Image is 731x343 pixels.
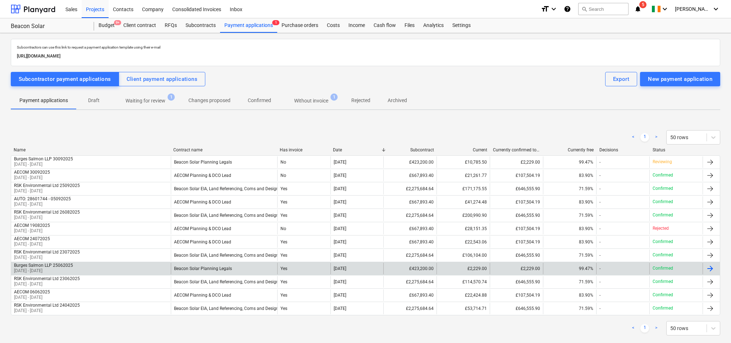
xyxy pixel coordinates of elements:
div: Analytics [419,18,448,33]
div: [DATE] [334,226,346,231]
div: Yes [277,303,330,314]
div: £10,785.50 [437,156,490,168]
span: 71.59% [579,213,593,218]
div: Currently free [546,147,594,152]
div: [DATE] [334,173,346,178]
div: Beacon Solar [11,23,86,30]
div: No [277,223,330,234]
div: Settings [448,18,475,33]
div: Beacon Solar EIA, Land Referencing, Coms and Design [174,306,279,311]
div: AECOM 24072025 [14,236,50,241]
div: £107,504.19 [490,289,543,301]
div: £2,229.00 [490,263,543,274]
span: 1 [168,93,175,101]
div: £22,424.88 [437,289,490,301]
div: Client payment applications [127,74,198,84]
div: Beacon Solar EIA, Land Referencing, Coms and Design [174,253,279,258]
div: RSK Environmental Ltd 24042025 [14,303,80,308]
div: Decisions [599,147,647,152]
i: format_size [541,5,549,13]
div: Yes [277,236,330,248]
div: No [277,170,330,181]
div: £200,990.90 [437,210,490,221]
div: £2,275,684.64 [383,250,437,261]
div: Has invoice [280,147,327,152]
div: AECOM 19082025 [14,223,50,228]
p: [DATE] - [DATE] [14,281,80,287]
p: [DATE] - [DATE] [14,161,73,168]
div: [DATE] [334,200,346,205]
a: Previous page [629,324,638,333]
div: £22,543.06 [437,236,490,248]
a: Subcontracts [181,18,220,33]
div: £2,229.00 [490,156,543,168]
div: AUTO: 28601744 - 05092025 [14,196,71,201]
p: Confirmed [653,279,673,285]
div: £28,151.35 [437,223,490,234]
button: Search [578,3,629,15]
div: Beacon Solar EIA, Land Referencing, Coms and Design [174,186,279,191]
p: Confirmed [653,265,673,271]
div: [DATE] [334,293,346,298]
span: 83.90% [579,200,593,205]
div: Beacon Solar EIA, Land Referencing, Coms and Design [174,279,279,284]
div: £53,714.71 [437,303,490,314]
i: notifications [634,5,641,13]
div: - [599,306,600,311]
a: Page 1 is your current page [640,133,649,142]
span: 83.90% [579,239,593,244]
div: Yes [277,276,330,288]
p: [DATE] - [DATE] [14,228,50,234]
div: Beacon Solar Planning Legals [174,160,232,165]
p: Confirmed [248,97,271,104]
p: Subcontractors can use this link to request a payment application template using their e-mail [17,45,714,50]
div: £107,504.19 [490,196,543,208]
span: 83.90% [579,293,593,298]
div: Beacon Solar EIA, Land Referencing, Coms and Design [174,213,279,218]
a: Files [400,18,419,33]
span: 99.47% [579,160,593,165]
p: Reviewing [653,159,672,165]
button: Export [605,72,638,86]
div: £21,261.77 [437,170,490,181]
div: RFQs [160,18,181,33]
div: AECOM Planning & DCO Lead [174,200,231,205]
a: Next page [652,133,661,142]
div: £2,275,684.64 [383,183,437,195]
p: Confirmed [653,199,673,205]
div: Currently confirmed total [493,147,540,152]
div: New payment application [648,74,712,84]
span: 83.90% [579,173,593,178]
div: AECOM Planning & DCO Lead [174,173,231,178]
i: keyboard_arrow_down [712,5,720,13]
button: Client payment applications [119,72,206,86]
div: £646,555.90 [490,250,543,261]
div: Cash flow [369,18,400,33]
div: Date [333,147,380,152]
span: search [581,6,587,12]
p: Changes proposed [188,97,230,104]
p: Confirmed [653,172,673,178]
p: [DATE] - [DATE] [14,175,50,181]
div: - [599,266,600,271]
div: Status [653,147,700,152]
a: Costs [323,18,344,33]
p: [DATE] - [DATE] [14,188,80,194]
div: - [599,226,600,231]
p: Confirmed [653,186,673,192]
span: 1 [272,20,279,25]
a: Purchase orders [277,18,323,33]
p: [DATE] - [DATE] [14,201,71,207]
span: 9+ [114,20,121,25]
div: [DATE] [334,253,346,258]
div: £667,893.40 [383,223,437,234]
div: Name [14,147,168,152]
p: Waiting for review [125,97,165,105]
div: £667,893.40 [383,236,437,248]
span: 71.59% [579,279,593,284]
div: AECOM Planning & DCO Lead [174,239,231,244]
p: [DATE] - [DATE] [14,241,50,247]
div: £114,570.74 [437,276,490,288]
